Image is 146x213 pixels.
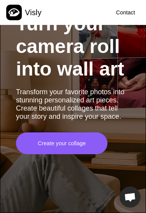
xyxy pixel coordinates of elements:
div: Turn your camera roll into wall art [16,12,130,80]
div: Transform your favorite photos into stunning personalized art pieces. Create beautiful collages t... [16,88,130,121]
div: Visly [25,7,42,18]
button: Contact [111,5,140,20]
a: Open chat [120,187,141,208]
div: Create your collage [38,139,86,147]
div: Contact [116,9,135,16]
button: Create your collage [19,132,104,154]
